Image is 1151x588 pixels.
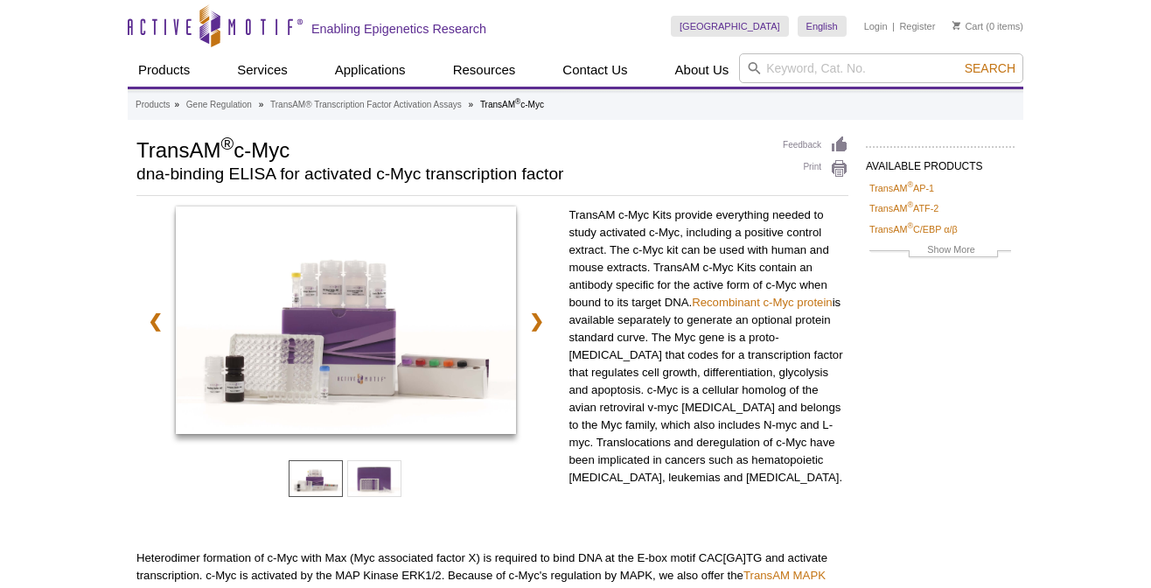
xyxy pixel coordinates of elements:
[469,100,474,109] li: »
[869,180,934,196] a: TransAM®AP-1
[569,206,848,486] p: TransAM c-Myc Kits provide everything needed to study activated c-Myc, including a positive contr...
[899,20,935,32] a: Register
[866,146,1015,178] h2: AVAILABLE PRODUCTS
[907,180,913,189] sup: ®
[480,100,544,109] li: TransAM c-Myc
[783,136,848,155] a: Feedback
[869,221,958,237] a: TransAM®C/EBP α/β
[227,53,298,87] a: Services
[869,200,938,216] a: TransAM®ATF-2
[176,206,516,439] a: TransAM c-Myc Kit
[798,16,847,37] a: English
[739,53,1023,83] input: Keyword, Cat. No.
[136,166,765,182] h2: dna-binding ELISA for activated c-Myc transcription factor
[965,61,1015,75] span: Search
[324,53,416,87] a: Applications
[783,159,848,178] a: Print
[959,60,1021,76] button: Search
[665,53,740,87] a: About Us
[220,134,234,153] sup: ®
[174,100,179,109] li: »
[864,20,888,32] a: Login
[907,201,913,210] sup: ®
[907,221,913,230] sup: ®
[186,97,252,113] a: Gene Regulation
[892,16,895,37] li: |
[952,21,960,30] img: Your Cart
[952,16,1023,37] li: (0 items)
[128,53,200,87] a: Products
[176,206,516,434] img: TransAM c-Myc Kit
[671,16,789,37] a: [GEOGRAPHIC_DATA]
[136,301,174,341] a: ❮
[270,97,462,113] a: TransAM® Transcription Factor Activation Assays
[136,136,765,162] h1: TransAM c-Myc
[311,21,486,37] h2: Enabling Epigenetics Research
[869,241,1011,262] a: Show More
[443,53,527,87] a: Resources
[692,296,833,309] a: Recombinant c-Myc protein
[136,97,170,113] a: Products
[518,301,555,341] a: ❯
[952,20,983,32] a: Cart
[552,53,638,87] a: Contact Us
[259,100,264,109] li: »
[515,97,520,106] sup: ®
